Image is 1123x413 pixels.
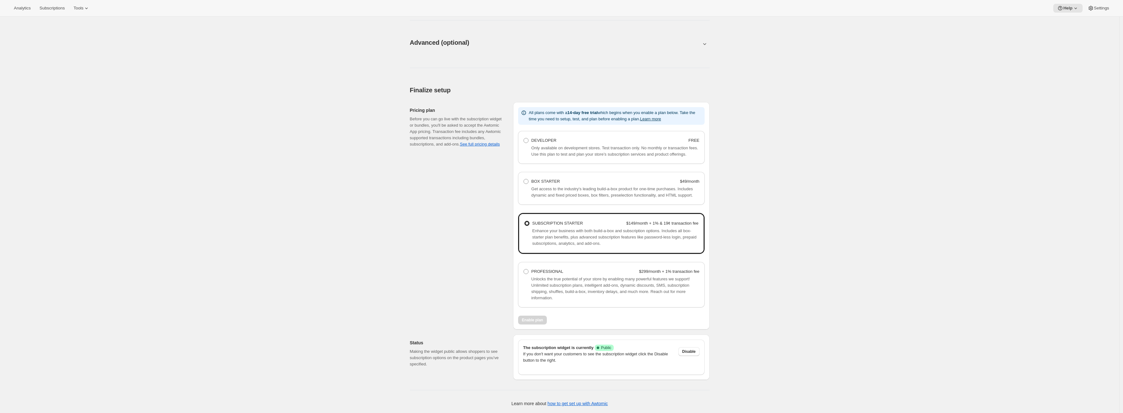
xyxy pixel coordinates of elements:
[601,345,612,350] span: Public
[531,179,560,184] span: BOX STARTER
[70,4,93,13] button: Tools
[410,340,503,346] h2: Status
[640,117,661,121] button: Learn more
[547,401,608,406] a: how to get set up with Awtomic
[532,228,696,246] span: Enhance your business with both build-a-box and subscription options. Includes all box-starter pl...
[1053,4,1083,13] button: Help
[410,348,503,367] p: Making the widget public allows shoppers to see subscription options on the product pages you’ve ...
[523,351,673,364] p: If you don't want your customers to see the subscription widget click the Disable button to the r...
[74,6,83,11] span: Tools
[36,4,68,13] button: Subscriptions
[10,4,34,13] button: Analytics
[567,110,598,115] b: 14-day free trial
[531,269,563,274] span: PROFESSIONAL
[511,400,608,407] p: Learn more about
[39,6,65,11] span: Subscriptions
[410,39,469,46] span: Advanced (optional)
[626,221,699,226] strong: $149/month + 1% & 19¢ transaction fee
[523,345,614,350] span: The subscription widget is currently
[639,269,699,274] strong: $299/month + 1% transaction fee
[410,87,451,94] span: Finalize setup
[531,277,690,300] span: Unlocks the true potential of your store by enabling many powerful features we support! Unlimited...
[14,6,31,11] span: Analytics
[531,146,698,157] span: Only available on development stores. Test transaction only. No monthly or transaction fees. Use ...
[682,349,696,354] span: Disable
[531,186,693,198] span: Get access to the industry's leading build-a-box product for one-time purchases. Includes dynamic...
[529,110,702,122] p: All plans come with a which begins when you enable a plan below. Take the time you need to setup,...
[410,116,503,147] div: Before you can go live with the subscription widget or bundles, you'll be asked to accept the Awt...
[1084,4,1113,13] button: Settings
[460,142,499,146] a: See full pricing details
[680,179,699,184] strong: $49/month
[531,138,556,143] span: DEVELOPER
[1063,6,1073,11] span: Help
[532,221,583,226] span: SUBSCRIPTION STARTER
[689,138,700,143] strong: FREE
[1094,6,1109,11] span: Settings
[410,107,503,113] h2: Pricing plan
